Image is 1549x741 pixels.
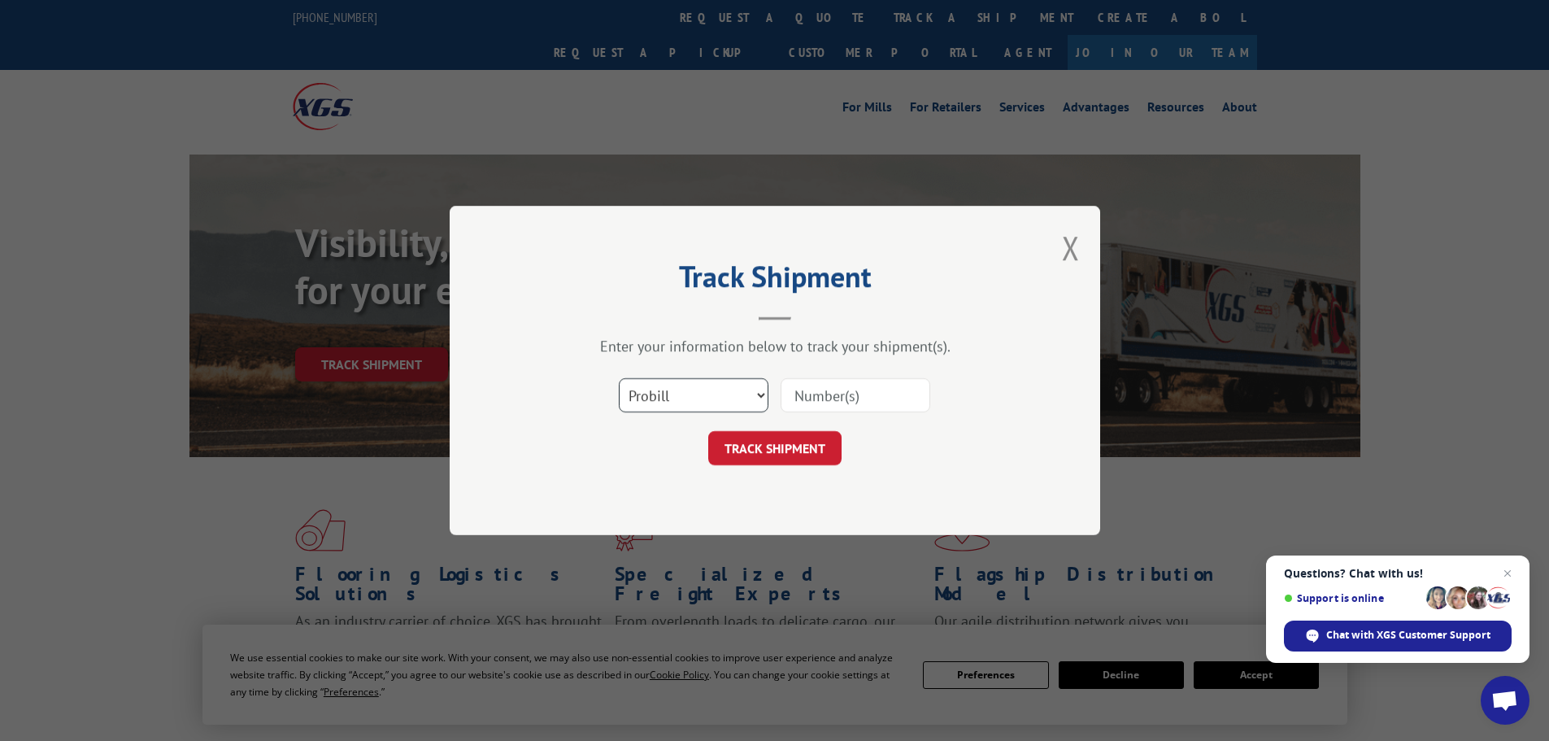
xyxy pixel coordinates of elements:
[1284,567,1512,580] span: Questions? Chat with us!
[1062,226,1080,269] button: Close modal
[781,378,930,412] input: Number(s)
[531,265,1019,296] h2: Track Shipment
[708,431,842,465] button: TRACK SHIPMENT
[1498,564,1517,583] span: Close chat
[1481,676,1529,725] div: Open chat
[1284,592,1421,604] span: Support is online
[531,337,1019,355] div: Enter your information below to track your shipment(s).
[1326,628,1490,643] span: Chat with XGS Customer Support
[1284,621,1512,652] div: Chat with XGS Customer Support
